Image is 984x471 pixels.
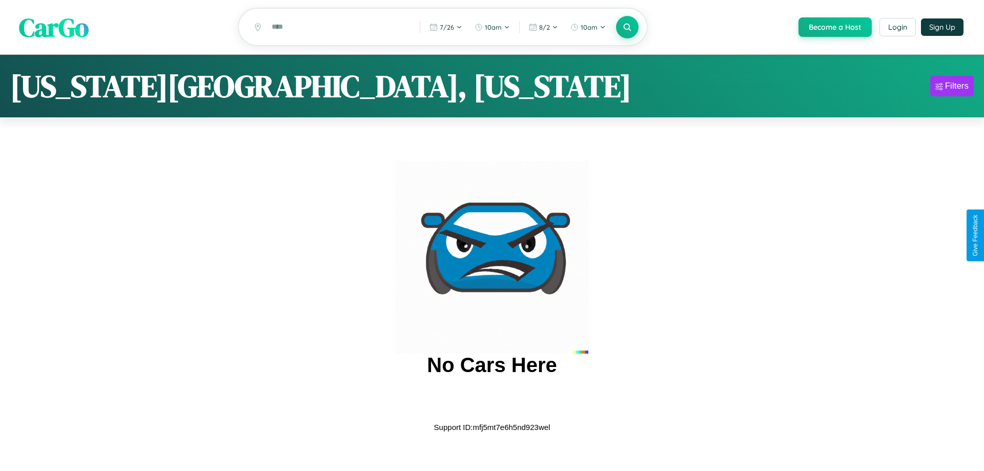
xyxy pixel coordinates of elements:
div: Give Feedback [972,215,979,256]
h1: [US_STATE][GEOGRAPHIC_DATA], [US_STATE] [10,65,631,107]
button: Login [879,18,916,36]
button: Sign Up [921,18,963,36]
button: Filters [930,76,974,96]
span: CarGo [19,9,89,45]
button: 7/26 [424,19,467,35]
span: 10am [581,23,598,31]
span: 10am [485,23,502,31]
span: 8 / 2 [539,23,550,31]
button: Become a Host [798,17,872,37]
img: car [396,161,588,354]
button: 10am [469,19,515,35]
h2: No Cars Here [427,354,557,377]
div: Filters [945,81,969,91]
button: 8/2 [524,19,563,35]
p: Support ID: mfj5mt7e6h5nd923wel [434,420,550,434]
button: 10am [565,19,611,35]
span: 7 / 26 [440,23,454,31]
